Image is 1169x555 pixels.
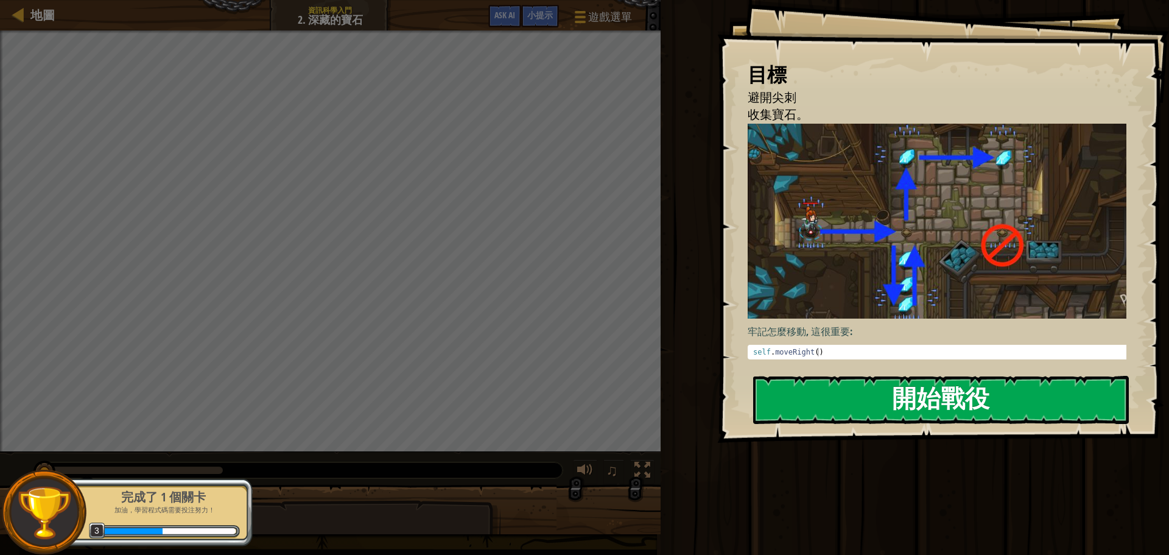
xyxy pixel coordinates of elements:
span: 遊戲選單 [588,9,632,25]
div: 目標 [748,61,1126,89]
button: Ask AI [488,5,521,27]
img: 深藏的寶石 [748,124,1136,319]
a: 地圖 [24,7,55,23]
li: 避開尖刺 [732,89,1123,107]
span: 3 [89,523,105,539]
span: ♫ [606,461,618,479]
img: trophy.png [16,485,72,540]
span: 避開尖刺 [748,89,796,105]
button: 調整音量 [573,459,597,484]
p: 加油，學習程式碼需要投注努力！ [86,506,240,515]
div: 完成了 1 個關卡 [86,489,240,506]
span: Ask AI [494,9,515,21]
span: 收集寶石。 [748,106,809,122]
span: 小提示 [527,9,553,21]
span: 地圖 [30,7,55,23]
p: 牢記怎麼移動, 這很重要: [748,325,1136,339]
li: 收集寶石。 [732,106,1123,124]
button: ♫ [603,459,624,484]
button: 開始戰役 [753,376,1129,424]
button: 切換全螢幕 [630,459,655,484]
button: 遊戲選單 [565,5,639,34]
